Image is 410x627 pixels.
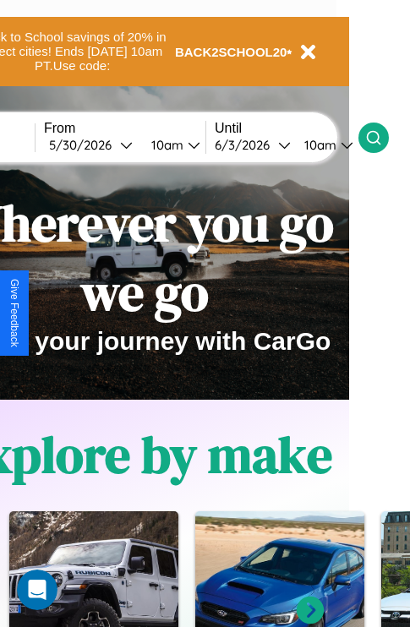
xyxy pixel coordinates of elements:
label: Until [215,121,358,136]
button: 10am [138,136,205,154]
b: BACK2SCHOOL20 [175,45,287,59]
div: 5 / 30 / 2026 [49,137,120,153]
button: 5/30/2026 [44,136,138,154]
button: 10am [291,136,358,154]
label: From [44,121,205,136]
div: 10am [296,137,341,153]
div: Give Feedback [8,279,20,347]
div: 10am [143,137,188,153]
iframe: Intercom live chat [17,570,57,610]
div: 6 / 3 / 2026 [215,137,278,153]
